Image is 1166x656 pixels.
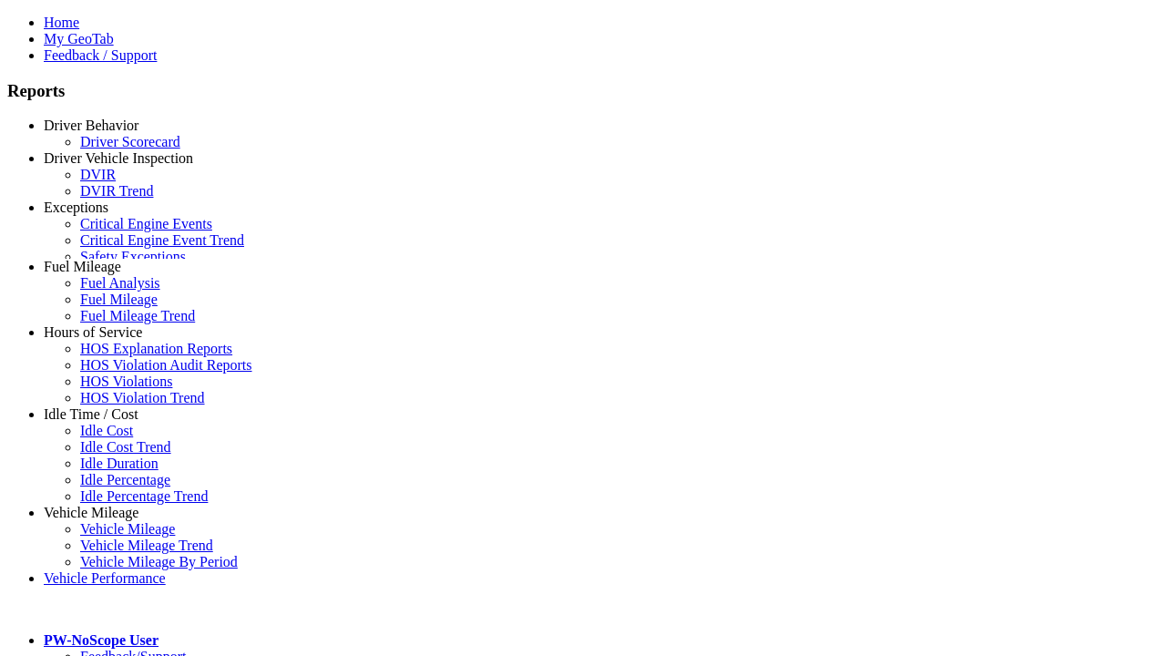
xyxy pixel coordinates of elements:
[44,200,108,215] a: Exceptions
[80,216,212,231] a: Critical Engine Events
[80,472,170,487] a: Idle Percentage
[80,390,205,405] a: HOS Violation Trend
[7,81,1159,101] h3: Reports
[80,488,208,504] a: Idle Percentage Trend
[44,31,114,46] a: My GeoTab
[44,570,166,586] a: Vehicle Performance
[80,308,195,323] a: Fuel Mileage Trend
[80,374,172,389] a: HOS Violations
[80,249,186,264] a: Safety Exceptions
[80,439,171,455] a: Idle Cost Trend
[80,292,158,307] a: Fuel Mileage
[44,47,157,63] a: Feedback / Support
[44,118,138,133] a: Driver Behavior
[44,324,142,340] a: Hours of Service
[80,423,133,438] a: Idle Cost
[80,456,159,471] a: Idle Duration
[80,521,175,537] a: Vehicle Mileage
[44,406,138,422] a: Idle Time / Cost
[80,341,232,356] a: HOS Explanation Reports
[80,232,244,248] a: Critical Engine Event Trend
[80,183,153,199] a: DVIR Trend
[80,357,252,373] a: HOS Violation Audit Reports
[44,15,79,30] a: Home
[44,150,193,166] a: Driver Vehicle Inspection
[44,632,159,648] a: PW-NoScope User
[80,554,238,569] a: Vehicle Mileage By Period
[80,134,180,149] a: Driver Scorecard
[80,538,213,553] a: Vehicle Mileage Trend
[44,505,138,520] a: Vehicle Mileage
[44,259,121,274] a: Fuel Mileage
[80,275,160,291] a: Fuel Analysis
[80,167,116,182] a: DVIR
